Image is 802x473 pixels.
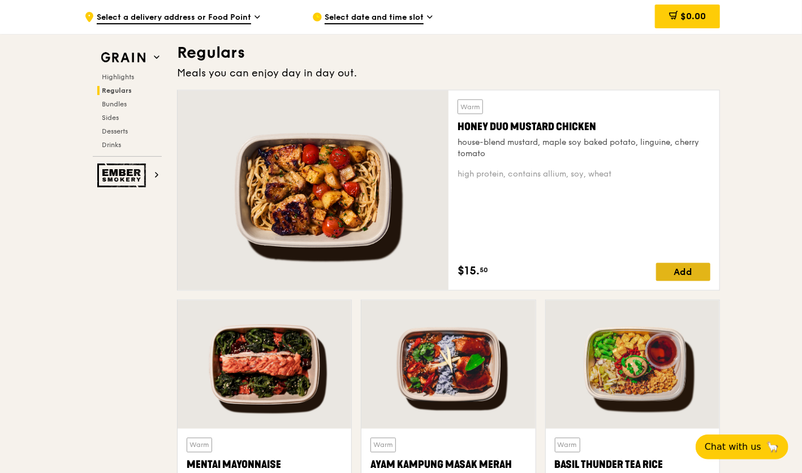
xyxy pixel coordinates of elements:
img: Ember Smokery web logo [97,164,149,187]
div: Warm [458,100,483,114]
span: Chat with us [705,440,761,454]
div: Basil Thunder Tea Rice [555,457,710,473]
span: Desserts [102,127,128,135]
div: Honey Duo Mustard Chicken [458,119,710,135]
button: Chat with us🦙 [696,435,788,459]
div: Meals you can enjoy day in day out. [177,65,720,81]
span: 🦙 [766,440,779,454]
span: Highlights [102,73,134,81]
span: Regulars [102,87,132,94]
span: Sides [102,114,119,122]
div: Warm [370,438,396,453]
div: Warm [555,438,580,453]
div: Ayam Kampung Masak Merah [370,457,526,473]
div: high protein, contains allium, soy, wheat [458,169,710,180]
span: $15. [458,263,480,280]
div: Warm [187,438,212,453]
div: Add [656,263,710,281]
span: Select date and time slot [325,12,424,24]
div: house-blend mustard, maple soy baked potato, linguine, cherry tomato [458,137,710,160]
span: Drinks [102,141,121,149]
h3: Regulars [177,42,720,63]
span: 50 [480,266,488,275]
span: $0.00 [680,11,706,21]
img: Grain web logo [97,48,149,68]
span: Select a delivery address or Food Point [97,12,251,24]
span: Bundles [102,100,127,108]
